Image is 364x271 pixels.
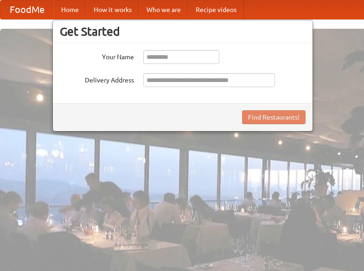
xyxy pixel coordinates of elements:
[54,0,86,19] a: Home
[60,50,134,62] label: Your Name
[0,0,54,19] a: FoodMe
[139,0,188,19] a: Who we are
[242,110,306,124] button: Find Restaurants!
[60,73,134,85] label: Delivery Address
[188,0,244,19] a: Recipe videos
[60,25,306,38] h3: Get Started
[86,0,139,19] a: How it works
